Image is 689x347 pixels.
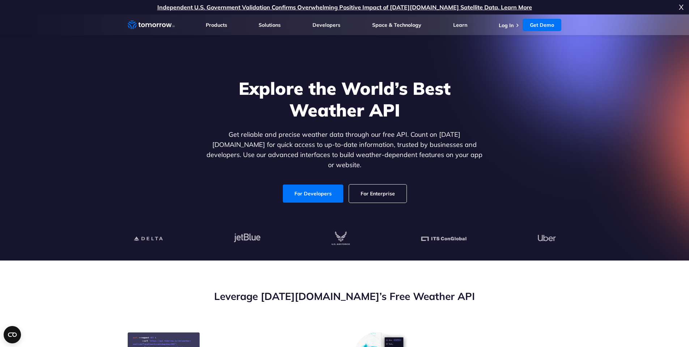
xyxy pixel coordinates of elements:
[523,19,561,31] a: Get Demo
[157,4,532,11] a: Independent U.S. Government Validation Confirms Overwhelming Positive Impact of [DATE][DOMAIN_NAM...
[259,22,281,28] a: Solutions
[453,22,467,28] a: Learn
[205,77,484,121] h1: Explore the World’s Best Weather API
[372,22,421,28] a: Space & Technology
[128,289,562,303] h2: Leverage [DATE][DOMAIN_NAME]’s Free Weather API
[128,20,175,30] a: Home link
[312,22,340,28] a: Developers
[205,130,484,170] p: Get reliable and precise weather data through our free API. Count on [DATE][DOMAIN_NAME] for quic...
[206,22,227,28] a: Products
[4,326,21,343] button: Open CMP widget
[349,185,407,203] a: For Enterprise
[499,22,514,29] a: Log In
[283,185,343,203] a: For Developers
